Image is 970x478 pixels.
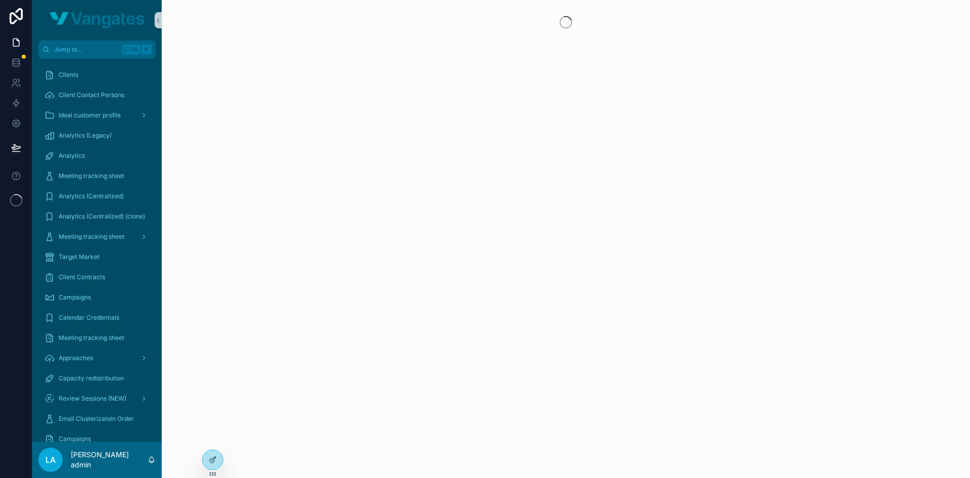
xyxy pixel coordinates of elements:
a: Client Contact Persons [38,86,156,104]
span: Meeting tracking sheet [59,334,124,342]
button: Jump to...CtrlK [38,40,156,59]
span: la [45,454,56,466]
span: Analytics (Legacy) [59,132,112,140]
span: Target Market [59,253,100,261]
span: Campaigns [59,293,91,301]
a: Target Market [38,248,156,266]
span: K [142,46,151,54]
span: Jump to... [54,46,118,54]
p: [PERSON_NAME] admin [71,450,148,470]
a: Analytics (Centralized) (clone) [38,207,156,226]
img: App logo [50,12,144,28]
span: Capacity redistribution [59,374,124,382]
a: Campaigns [38,430,156,448]
span: Meeting tracking sheet [59,172,124,180]
div: scrollable content [32,59,162,442]
span: Campaigns [59,435,91,443]
a: Analytics (Centralized) [38,187,156,205]
a: Meeting tracking sheet [38,167,156,185]
a: Email Clusterizatoin Order [38,410,156,428]
span: Analytics (Centralized) [59,192,124,200]
a: Review Sessions (NEW) [38,389,156,408]
a: Approaches [38,349,156,367]
a: Campaigns [38,288,156,307]
span: Approaches [59,354,93,362]
span: Calendar Credentials [59,314,119,322]
span: Analytics (Centralized) (clone) [59,212,145,221]
span: Meeting tracking sheet [59,233,124,241]
a: Analytics (Legacy) [38,126,156,145]
span: Review Sessions (NEW) [59,395,126,403]
a: Clients [38,66,156,84]
span: Client Contracts [59,273,105,281]
span: Ideal customer profile [59,111,121,119]
a: Client Contracts [38,268,156,286]
span: Email Clusterizatoin Order [59,415,134,423]
span: Analytics [59,152,85,160]
a: Meeting tracking sheet [38,228,156,246]
a: Calendar Credentials [38,309,156,327]
span: Client Contact Persons [59,91,124,99]
a: Capacity redistribution [38,369,156,387]
span: Clients [59,71,78,79]
span: Ctrl [122,45,140,55]
a: Meeting tracking sheet [38,329,156,347]
a: Ideal customer profile [38,106,156,124]
a: Analytics [38,147,156,165]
